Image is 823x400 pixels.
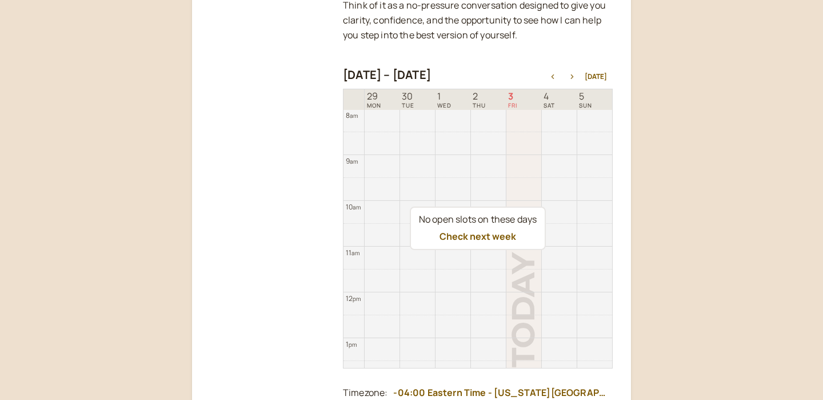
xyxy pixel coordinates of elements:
[440,231,516,241] button: Check next week
[585,73,607,81] button: [DATE]
[343,68,431,82] h2: [DATE] – [DATE]
[419,212,537,227] div: No open slots on these days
